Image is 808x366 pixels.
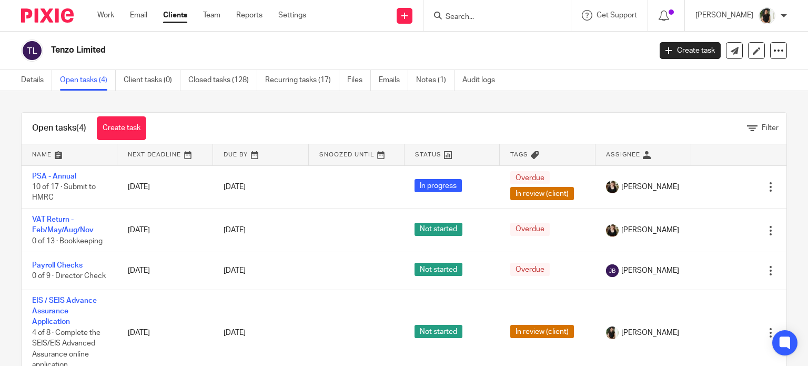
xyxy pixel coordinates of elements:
a: Notes (1) [416,70,454,91]
a: Team [203,10,220,21]
img: svg%3E [606,264,619,277]
span: 10 of 17 · Submit to HMRC [32,183,96,202]
img: Janice%20Tang.jpeg [759,7,775,24]
span: [DATE] [224,267,246,274]
span: 0 of 13 · Bookkeeping [32,238,103,245]
a: Work [97,10,114,21]
a: Open tasks (4) [60,70,116,91]
a: Client tasks (0) [124,70,180,91]
span: [DATE] [224,329,246,337]
a: Clients [163,10,187,21]
a: VAT Return - Feb/May/Aug/Nov [32,216,94,234]
span: [PERSON_NAME] [621,182,679,192]
span: [DATE] [224,183,246,191]
a: Recurring tasks (17) [265,70,339,91]
a: PSA - Annual [32,173,76,180]
a: Files [347,70,371,91]
a: Reports [236,10,262,21]
span: 0 of 9 · Director Check [32,273,106,280]
span: Overdue [510,171,550,184]
span: [PERSON_NAME] [621,328,679,338]
a: Payroll Checks [32,262,83,269]
span: In review (client) [510,325,574,338]
span: [DATE] [224,227,246,234]
img: Pixie [21,8,74,23]
a: Email [130,10,147,21]
span: [PERSON_NAME] [621,265,679,276]
input: Search [445,13,539,22]
span: Tags [510,152,528,157]
span: Not started [415,263,462,276]
a: Create task [660,42,721,59]
span: (4) [76,124,86,132]
h2: Tenzo Limited [51,45,526,56]
a: Details [21,70,52,91]
a: EIS / SEIS Advance Assurance Application [32,297,97,326]
a: Audit logs [462,70,503,91]
img: Janice%20Tang.jpeg [606,327,619,339]
span: Filter [762,124,779,132]
img: Helen%20Campbell.jpeg [606,181,619,193]
span: Snoozed Until [319,152,375,157]
span: Overdue [510,223,550,236]
a: Emails [379,70,408,91]
span: Overdue [510,263,550,276]
a: Create task [97,116,146,140]
span: Not started [415,325,462,338]
span: In review (client) [510,187,574,200]
img: svg%3E [21,39,43,62]
td: [DATE] [117,165,213,209]
td: [DATE] [117,209,213,252]
span: [PERSON_NAME] [621,225,679,235]
a: Settings [278,10,306,21]
a: Closed tasks (128) [188,70,257,91]
img: Helen%20Campbell.jpeg [606,224,619,237]
span: Status [415,152,441,157]
span: Get Support [597,12,637,19]
span: Not started [415,223,462,236]
h1: Open tasks [32,123,86,134]
td: [DATE] [117,252,213,290]
span: In progress [415,179,462,192]
p: [PERSON_NAME] [695,10,753,21]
